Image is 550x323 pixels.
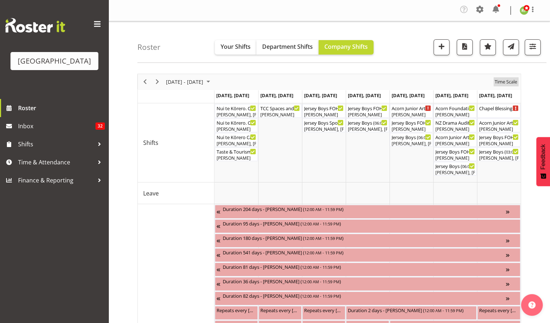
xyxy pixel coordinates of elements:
span: Company Shifts [324,43,368,51]
span: 12:00 AM - 11:59 PM [302,221,340,227]
span: Time & Attendance [18,157,94,168]
div: Duration 204 days - [PERSON_NAME] ( ) [223,205,506,212]
div: Shifts"s event - Acorn Junior Art Awards - X-Space Begin From Saturday, September 13, 2025 at 9:4... [434,133,477,147]
div: Repeats every [DATE] - [PERSON_NAME] ( ) [217,306,256,314]
div: Jersey Boys FOHM shift ( ) [348,104,387,112]
button: September 08 - 14, 2025 [165,77,213,86]
div: Acorn Junior Art Awards - X-Space ( ) [479,119,519,126]
span: Feedback [540,144,546,169]
span: [DATE], [DATE] [216,92,249,99]
div: Shifts"s event - NZ Drama Auditions Begin From Saturday, September 13, 2025 at 9:15:00 AM GMT+12:... [434,119,477,132]
span: 12:00 AM - 11:59 PM [302,279,340,284]
div: Shifts"s event - Jersey Boys Begin From Friday, September 12, 2025 at 6:00:00 PM GMT+12:00 Ends A... [390,133,433,147]
span: 03:00 PM - 07:10 PM [506,149,543,155]
div: Jersey Boys Sponsors Night ( ) [304,119,344,126]
button: Add a new shift [434,39,449,55]
span: 12:00 AM - 11:59 PM [425,307,462,313]
div: Shifts"s event - Jersey Boys Sponsors Night Begin From Wednesday, September 10, 2025 at 5:15:00 P... [302,119,345,132]
div: NZ Drama Auditions ( ) [435,119,475,126]
div: [PERSON_NAME], [PERSON_NAME], [PERSON_NAME], [PERSON_NAME], [PERSON_NAME], [PERSON_NAME], [PERSON... [435,169,475,176]
div: Shifts"s event - Jersey Boys Begin From Thursday, September 11, 2025 at 6:00:00 PM GMT+12:00 Ends... [346,119,389,132]
div: Next [151,74,163,89]
div: Shifts"s event - Nui te Kōrero Cargo Shed Lunch Rush Begin From Monday, September 8, 2025 at 11:0... [215,133,258,147]
div: [PERSON_NAME] [304,112,344,118]
div: [PERSON_NAME] [348,112,387,118]
div: [PERSON_NAME], [PERSON_NAME], [PERSON_NAME], [PERSON_NAME], [PERSON_NAME] [304,126,344,133]
div: Repeats every [DATE], [DATE], [DATE], [DATE], [DATE], [DATE], [DATE] - [PERSON_NAME] ( ) [304,306,344,314]
div: Shifts"s event - Jersey Boys Begin From Saturday, September 13, 2025 at 6:00:00 PM GMT+12:00 Ends... [434,162,477,176]
span: [DATE], [DATE] [304,92,337,99]
div: Unavailability"s event - Repeats every monday, tuesday, wednesday, thursday, friday, saturday, su... [302,306,345,320]
div: Acorn Junior Art Awards - X-Space. FOHM/Bar Shift ( ) [392,104,431,112]
span: 06:00 PM - 11:59 PM [375,120,412,126]
span: [DATE] - [DATE] [165,77,204,86]
span: [DATE], [DATE] [260,92,293,99]
button: Feedback - Show survey [536,137,550,186]
button: Previous [140,77,150,86]
div: Jersey Boys FOHM shift ( ) [304,104,344,112]
div: [PERSON_NAME] [260,112,300,118]
span: 12:00 AM - 11:59 PM [304,206,342,212]
button: Send a list of all shifts for the selected filtered period to all rostered employees. [503,39,519,55]
div: [PERSON_NAME] [435,141,475,147]
div: Jersey Boys ( ) [435,162,475,169]
div: Jersey Boys ( ) [479,148,519,155]
div: Shifts"s event - Nui te Kōrero. Cargo Shed. RF Shift Begin From Monday, September 8, 2025 at 10:0... [215,119,258,132]
span: Shifts [18,139,94,150]
h4: Roster [137,43,161,51]
div: Shifts"s event - Jersey Boys FOHM shift Begin From Wednesday, September 10, 2025 at 4:30:00 PM GM... [302,104,345,118]
button: Next [153,77,162,86]
div: Shifts"s event - Taste & Tourism. Balcony Room Begin From Monday, September 8, 2025 at 3:00:00 PM... [215,147,258,161]
span: Shifts [143,138,158,147]
span: [DATE], [DATE] [435,92,468,99]
div: Jersey Boys ( ) [348,119,387,126]
span: 06:00 PM - 10:10 PM [418,134,456,140]
button: Company Shifts [319,40,374,55]
div: [PERSON_NAME] [392,126,431,133]
div: TCC Spaces and Places. Balcony Room ( ) [260,104,300,112]
div: Duration 2 days - [PERSON_NAME] ( ) [348,306,475,314]
div: Shifts"s event - Acorn Junior Art Awards - X-Space. FOHM/Bar Shift Begin From Friday, September 1... [390,104,433,118]
span: 12:00 AM - 11:59 PM [304,235,342,241]
div: Nui te Kōrero. Cargo Shed. RF Shift ( ) [217,119,256,126]
div: Shifts"s event - TCC Spaces and Places. Balcony Room Begin From Tuesday, September 9, 2025 at 8:0... [259,104,302,118]
div: [PERSON_NAME] [217,126,256,133]
div: Shifts"s event - Jersey Boys FOHM shift Begin From Friday, September 12, 2025 at 5:15:00 PM GMT+1... [390,119,433,132]
td: Shifts resource [138,103,214,182]
span: [DATE], [DATE] [479,92,512,99]
div: Jersey Boys FOHM shift ( ) [435,148,475,155]
div: [PERSON_NAME] [435,155,475,161]
div: Duration 82 days - [PERSON_NAME] ( ) [223,292,506,299]
div: Unavailability"s event - Duration 81 days - Grace Cavell Begin From Thursday, July 17, 2025 at 12... [215,263,520,276]
span: Department Shifts [262,43,313,51]
button: Filter Shifts [525,39,541,55]
div: Chapel Blessing ( ) [479,104,519,112]
div: Unavailability"s event - Duration 95 days - Ciska Vogelzang Begin From Wednesday, June 11, 2025 a... [215,219,520,233]
span: 32 [95,122,105,130]
div: Shifts"s event - Jersey Boys FOHM shift Begin From Saturday, September 13, 2025 at 5:15:00 PM GMT... [434,147,477,161]
div: Unavailability"s event - Repeats every monday - Dillyn Shine Begin From Monday, September 8, 2025... [215,306,258,320]
div: [PERSON_NAME] [217,155,256,161]
div: Shifts"s event - Acorn Foundation Tauranga Distributions Morning Tea Cargo Shed Begin From Saturd... [434,104,477,118]
div: Nui te Kōrero Cargo Shed Lunch Rush ( ) [217,133,256,141]
button: Highlight an important date within the roster. [480,39,496,55]
span: [DATE], [DATE] [392,92,425,99]
img: help-xxl-2.png [528,301,536,309]
div: [PERSON_NAME] [392,112,431,118]
span: Finance & Reporting [18,175,94,186]
img: richard-freeman9074.jpg [520,6,528,15]
div: Shifts"s event - Acorn Junior Art Awards - X-Space Begin From Sunday, September 14, 2025 at 9:45:... [477,119,520,132]
div: Unavailability"s event - Duration 36 days - Caro Richards Begin From Sunday, August 10, 2025 at 1... [215,277,520,291]
div: Acorn Junior Art Awards - X-Space ( ) [435,133,475,141]
div: [GEOGRAPHIC_DATA] [18,56,91,66]
div: Unavailability"s event - Duration 180 days - Katrina Luca Begin From Friday, July 4, 2025 at 12:0... [215,234,520,247]
div: Duration 95 days - [PERSON_NAME] ( ) [223,220,519,227]
div: Unavailability"s event - Duration 541 days - Thomas Bohanna Begin From Tuesday, July 8, 2025 at 1... [215,248,520,262]
div: Taste & Tourism. Balcony Room ( ) [217,148,256,155]
div: Unavailability"s event - Duration 204 days - Fiona Macnab Begin From Monday, March 10, 2025 at 12... [215,205,520,219]
td: Leave resource [138,182,214,204]
span: Time Scale [494,77,518,86]
div: Previous [139,74,151,89]
div: Shifts"s event - Nui te Kōrero. Cargo Shed. 0800 - 1800 Shift Begin From Monday, September 8, 202... [215,104,258,118]
div: [PERSON_NAME], [PERSON_NAME], [PERSON_NAME], [PERSON_NAME] [217,141,256,147]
